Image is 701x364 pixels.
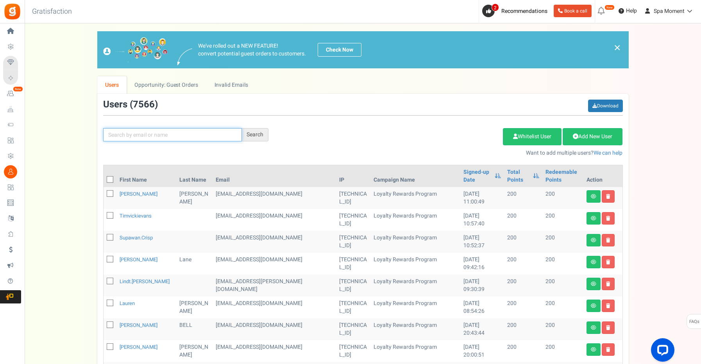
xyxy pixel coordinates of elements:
td: customer [213,187,336,209]
td: [DATE] 08:54:26 [460,296,504,318]
i: Delete user [606,282,610,286]
i: Delete user [606,216,610,221]
span: 7566 [133,98,155,111]
td: Loyalty Rewards Program [370,296,460,318]
i: View details [591,325,596,330]
a: [PERSON_NAME] [120,190,157,198]
td: customer [213,340,336,362]
i: View details [591,347,596,352]
a: Opportunity: Guest Orders [127,76,206,94]
td: customer [213,318,336,340]
td: Loyalty Rewards Program [370,340,460,362]
td: [TECHNICAL_ID] [336,275,371,296]
td: 200 [542,275,583,296]
td: [TECHNICAL_ID] [336,231,371,253]
a: Invalid Emails [206,76,256,94]
span: 2 [492,4,499,11]
td: Lane [176,253,213,275]
td: [TECHNICAL_ID] [336,187,371,209]
td: 200 [542,209,583,231]
td: [TECHNICAL_ID] [336,253,371,275]
a: Redeemable Points [545,168,580,184]
td: 200 [542,253,583,275]
td: [PERSON_NAME] [176,187,213,209]
td: 200 [504,187,542,209]
td: Loyalty Rewards Program [370,209,460,231]
a: Help [615,5,640,17]
td: 200 [504,275,542,296]
th: Email [213,165,336,187]
span: Help [624,7,637,15]
td: 200 [542,296,583,318]
a: New [3,87,21,100]
td: 200 [504,231,542,253]
a: Signed-up Date [463,168,491,184]
a: lindt.[PERSON_NAME] [120,278,170,285]
td: [DATE] 20:00:51 [460,340,504,362]
a: [PERSON_NAME] [120,321,157,329]
a: 2 Recommendations [482,5,551,17]
td: [DATE] 11:00:49 [460,187,504,209]
i: View details [591,282,596,286]
td: 200 [504,253,542,275]
td: [TECHNICAL_ID] [336,318,371,340]
i: Delete user [606,325,610,330]
a: Check Now [318,43,361,57]
td: 200 [542,340,583,362]
td: customer [213,253,336,275]
em: New [604,5,615,10]
td: BELL [176,318,213,340]
td: [TECHNICAL_ID] [336,296,371,318]
i: View details [591,303,596,308]
h3: Gratisfaction [23,4,80,20]
a: Whitelist User [503,128,562,145]
span: Recommendations [501,7,547,15]
img: Gratisfaction [4,3,21,20]
td: Loyalty Rewards Program [370,253,460,275]
i: View details [591,260,596,264]
i: Delete user [606,347,610,352]
td: 200 [504,296,542,318]
td: [TECHNICAL_ID] [336,209,371,231]
td: [PERSON_NAME] [176,340,213,362]
td: [DATE] 10:52:37 [460,231,504,253]
i: View details [591,194,596,199]
img: images [103,37,168,62]
td: Loyalty Rewards Program [370,318,460,340]
i: Delete user [606,238,610,243]
td: Loyalty Rewards Program [370,187,460,209]
p: We've rolled out a NEW FEATURE! convert potential guest orders to customers. [198,42,306,58]
i: Delete user [606,303,610,308]
a: Book a call [554,5,592,17]
em: New [13,86,23,92]
th: First Name [116,165,177,187]
a: [PERSON_NAME] [120,343,157,351]
td: customer [213,209,336,231]
a: × [614,43,621,52]
td: customer [213,296,336,318]
a: [PERSON_NAME] [120,256,157,263]
input: Search by email or name [103,128,242,141]
td: [DATE] 10:57:40 [460,209,504,231]
td: [PERSON_NAME] [176,296,213,318]
td: 200 [504,318,542,340]
td: 200 [542,318,583,340]
h3: Users ( ) [103,100,158,110]
span: FAQs [689,314,699,329]
td: 200 [504,209,542,231]
i: Delete user [606,194,610,199]
p: Want to add multiple users? [280,149,623,157]
a: supawan.crisp [120,234,153,241]
a: Download [588,100,623,112]
td: [DATE] 09:30:39 [460,275,504,296]
td: 200 [504,340,542,362]
th: Campaign Name [370,165,460,187]
i: Delete user [606,260,610,264]
img: images [177,48,192,65]
i: View details [591,238,596,243]
td: 200 [542,187,583,209]
td: 200 [542,231,583,253]
td: Loyalty Rewards Program [370,275,460,296]
td: [DATE] 20:43:44 [460,318,504,340]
